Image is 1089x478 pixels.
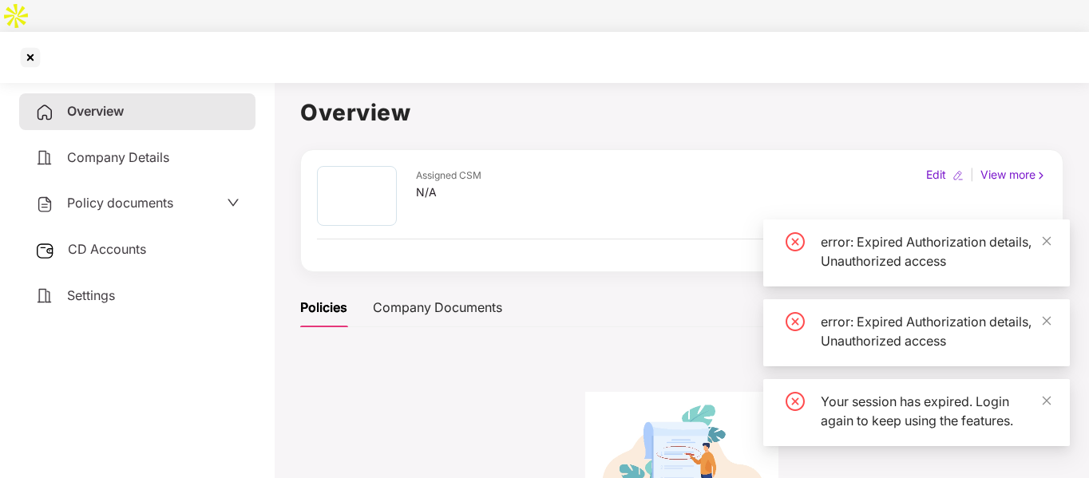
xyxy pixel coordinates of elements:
[1036,170,1047,181] img: rightIcon
[227,196,240,209] span: down
[35,148,54,168] img: svg+xml;base64,PHN2ZyB4bWxucz0iaHR0cDovL3d3dy53My5vcmcvMjAwMC9zdmciIHdpZHRoPSIyNCIgaGVpZ2h0PSIyNC...
[923,166,949,184] div: Edit
[952,170,964,181] img: editIcon
[1041,395,1052,406] span: close
[1041,315,1052,326] span: close
[67,287,115,303] span: Settings
[977,166,1050,184] div: View more
[35,103,54,122] img: svg+xml;base64,PHN2ZyB4bWxucz0iaHR0cDovL3d3dy53My5vcmcvMjAwMC9zdmciIHdpZHRoPSIyNCIgaGVpZ2h0PSIyNC...
[67,195,173,211] span: Policy documents
[416,168,481,184] div: Assigned CSM
[416,184,481,201] div: N/A
[35,195,54,214] img: svg+xml;base64,PHN2ZyB4bWxucz0iaHR0cDovL3d3dy53My5vcmcvMjAwMC9zdmciIHdpZHRoPSIyNCIgaGVpZ2h0PSIyNC...
[786,312,805,331] span: close-circle
[786,232,805,251] span: close-circle
[300,298,347,318] div: Policies
[68,241,146,257] span: CD Accounts
[35,241,55,260] img: svg+xml;base64,PHN2ZyB3aWR0aD0iMjUiIGhlaWdodD0iMjQiIHZpZXdCb3g9IjAgMCAyNSAyNCIgZmlsbD0ibm9uZSIgeG...
[67,149,169,165] span: Company Details
[300,95,1063,130] h1: Overview
[67,103,124,119] span: Overview
[821,232,1051,271] div: error: Expired Authorization details, Unauthorized access
[821,312,1051,350] div: error: Expired Authorization details, Unauthorized access
[967,166,977,184] div: |
[373,298,502,318] div: Company Documents
[786,392,805,411] span: close-circle
[1041,235,1052,247] span: close
[35,286,54,306] img: svg+xml;base64,PHN2ZyB4bWxucz0iaHR0cDovL3d3dy53My5vcmcvMjAwMC9zdmciIHdpZHRoPSIyNCIgaGVpZ2h0PSIyNC...
[821,392,1051,430] div: Your session has expired. Login again to keep using the features.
